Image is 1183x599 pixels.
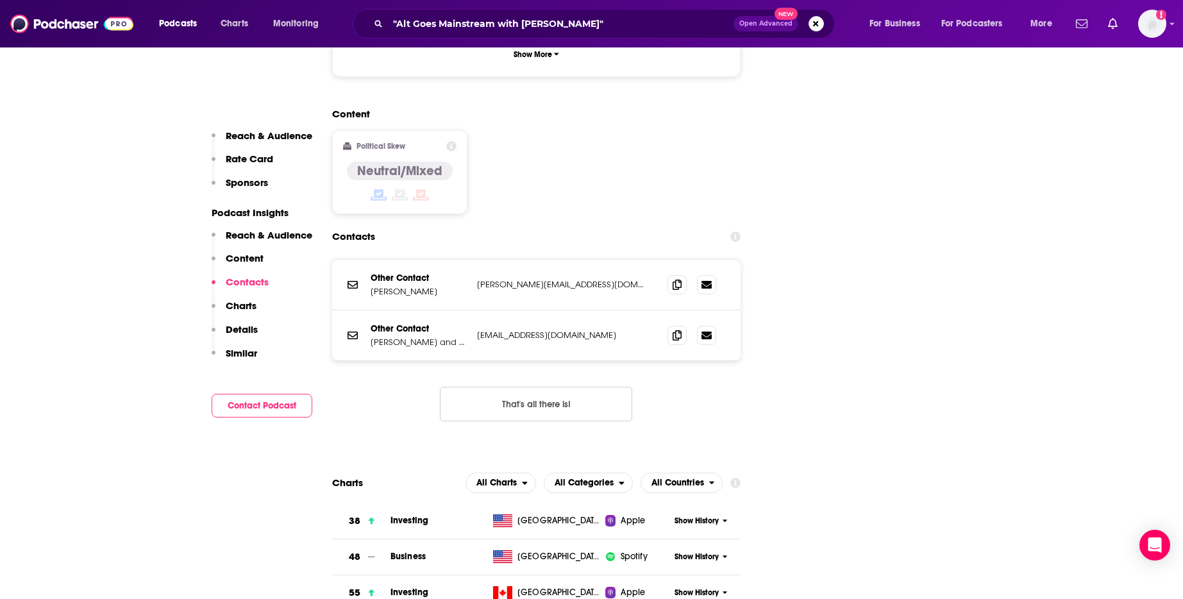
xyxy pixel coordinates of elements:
a: Show notifications dropdown [1071,13,1093,35]
button: Show History [670,587,732,598]
a: Investing [390,587,428,598]
button: open menu [933,13,1021,34]
span: All Categories [555,478,614,487]
p: [PERSON_NAME][EMAIL_ADDRESS][DOMAIN_NAME] [477,279,647,290]
p: Other Contact [371,323,467,334]
span: Apple [621,514,645,527]
button: Show History [670,516,732,527]
span: Open Advanced [739,21,793,27]
span: Monitoring [273,15,319,33]
img: Podchaser - Follow, Share and Rate Podcasts [10,12,133,36]
h2: Countries [641,473,723,493]
a: 38 [332,503,390,539]
p: Similar [226,347,257,359]
div: Search podcasts, credits, & more... [365,9,847,38]
h2: Content [332,108,731,120]
button: Show More [343,42,730,66]
button: Reach & Audience [212,130,312,153]
span: Podcasts [159,15,197,33]
button: Show profile menu [1138,10,1166,38]
h2: Political Skew [357,142,405,151]
span: Show History [675,516,719,527]
a: Apple [605,586,670,599]
span: More [1030,15,1052,33]
button: Contact Podcast [212,394,312,418]
p: Charts [226,299,256,312]
button: open menu [544,473,633,493]
a: Charts [212,13,256,34]
p: Rate Card [226,153,273,165]
a: [GEOGRAPHIC_DATA] [488,514,605,527]
button: Contacts [212,276,269,299]
p: Details [226,323,258,335]
h4: Neutral/Mixed [357,163,442,179]
button: Similar [212,347,257,371]
a: [GEOGRAPHIC_DATA] [488,586,605,599]
p: Other Contact [371,273,467,283]
a: [GEOGRAPHIC_DATA] [488,550,605,563]
p: [PERSON_NAME] [371,286,467,297]
span: Canada [517,586,601,599]
button: open menu [466,473,536,493]
input: Search podcasts, credits, & more... [388,13,734,34]
img: User Profile [1138,10,1166,38]
a: Apple [605,514,670,527]
a: Show notifications dropdown [1103,13,1123,35]
span: For Business [869,15,920,33]
button: Open AdvancedNew [734,16,798,31]
a: Investing [390,515,428,526]
button: Reach & Audience [212,229,312,253]
button: Rate Card [212,153,273,176]
span: Charts [221,15,248,33]
p: Show More [514,50,552,59]
h2: Platforms [466,473,536,493]
p: Contacts [226,276,269,288]
h2: Categories [544,473,633,493]
button: Sponsors [212,176,268,200]
svg: Add a profile image [1156,10,1166,20]
h3: 48 [349,550,360,564]
p: [EMAIL_ADDRESS][DOMAIN_NAME] [477,330,647,341]
button: Nothing here. [440,387,632,421]
span: Apple [621,586,645,599]
button: Show History [670,552,732,562]
span: For Podcasters [941,15,1003,33]
span: United States [517,550,601,563]
span: United States [517,514,601,527]
img: iconImage [605,552,616,562]
span: All Charts [476,478,517,487]
span: New [775,8,798,20]
p: [PERSON_NAME] and [PERSON_NAME] [371,337,467,348]
p: Sponsors [226,176,268,189]
button: Charts [212,299,256,323]
a: 48 [332,539,390,575]
span: Show History [675,587,719,598]
p: Reach & Audience [226,130,312,142]
a: Business [390,551,426,562]
p: Reach & Audience [226,229,312,241]
div: Open Intercom Messenger [1139,530,1170,561]
button: open menu [1021,13,1068,34]
span: Spotify [621,550,648,563]
h3: 38 [349,514,360,528]
button: open menu [641,473,723,493]
span: Logged in as ellerylsmith123 [1138,10,1166,38]
button: open menu [860,13,936,34]
span: Show History [675,552,719,562]
p: Podcast Insights [212,207,312,219]
button: open menu [264,13,335,34]
h2: Charts [332,477,363,489]
a: iconImageSpotify [605,550,670,563]
h2: Contacts [332,224,375,249]
button: Details [212,323,258,347]
button: open menu [150,13,214,34]
p: Content [226,252,264,264]
span: All Countries [651,478,704,487]
button: Content [212,252,264,276]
